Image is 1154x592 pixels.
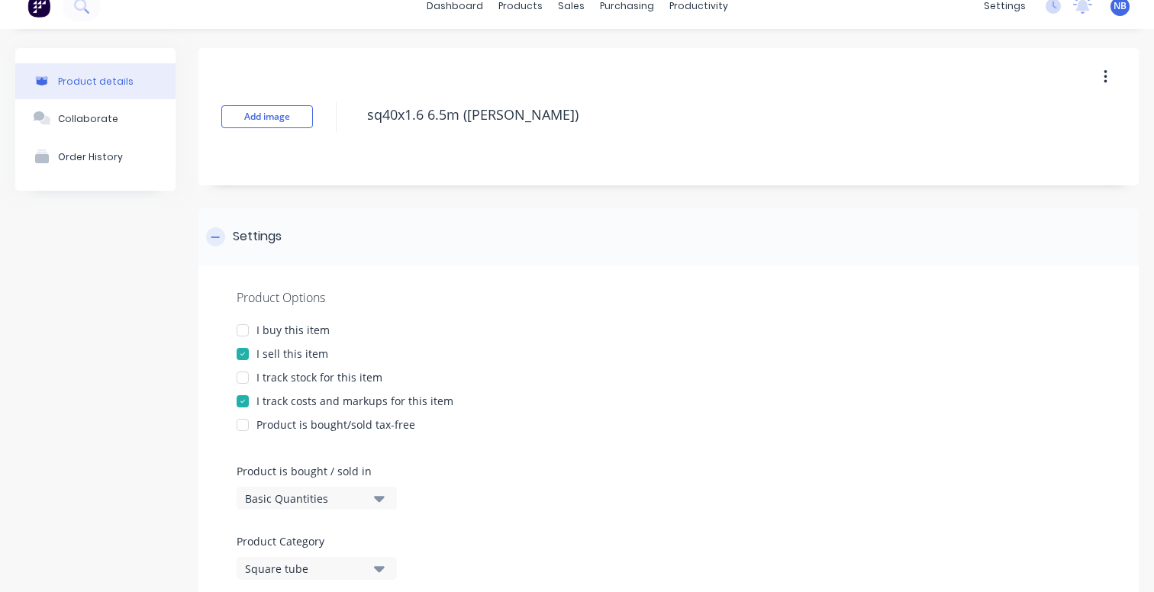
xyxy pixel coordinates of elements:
button: Add image [221,105,313,128]
div: I track costs and markups for this item [256,393,453,409]
div: I track stock for this item [256,369,382,385]
div: Basic Quantities [245,491,367,507]
button: Basic Quantities [237,487,397,510]
label: Product Category [237,533,389,549]
div: I sell this item [256,346,328,362]
button: Product details [15,63,176,99]
div: Square tube [245,561,367,577]
textarea: sq40x1.6 6.5m ([PERSON_NAME]) [359,97,1075,133]
button: Order History [15,137,176,175]
button: Collaborate [15,99,176,137]
div: I buy this item [256,322,330,338]
label: Product is bought / sold in [237,463,389,479]
div: Settings [233,227,282,246]
div: Product details [58,76,134,87]
button: Square tube [237,557,397,580]
div: Order History [58,151,123,162]
div: Product is bought/sold tax-free [256,417,415,433]
div: Collaborate [58,113,118,124]
div: Product Options [237,288,1101,307]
